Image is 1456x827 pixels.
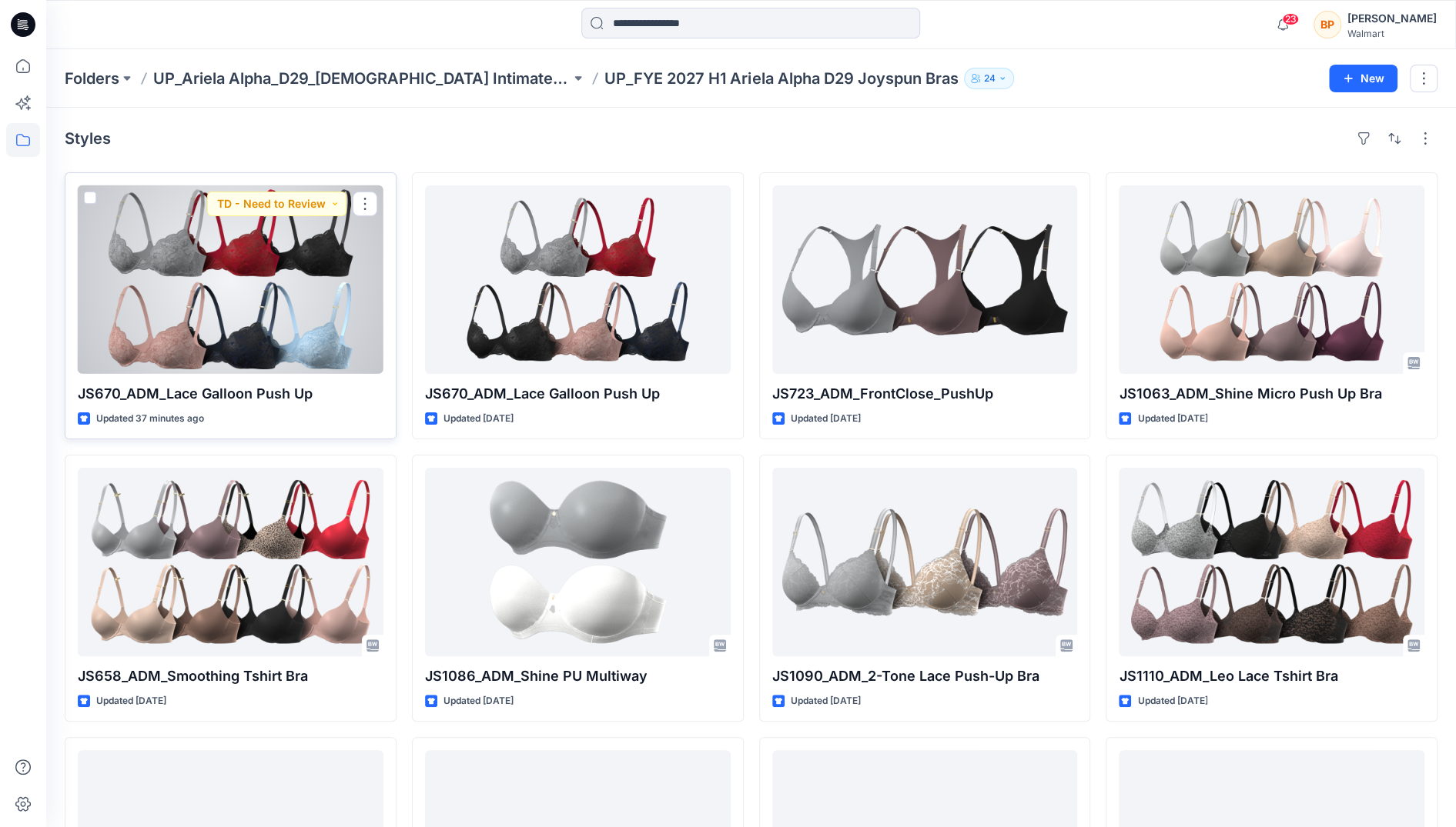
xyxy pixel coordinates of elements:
[78,468,383,656] a: JS658_ADM_Smoothing Tshirt Bra
[1282,13,1299,25] span: 23
[153,68,571,89] a: UP_Ariela Alpha_D29_[DEMOGRAPHIC_DATA] Intimates - Joyspun
[1347,28,1437,39] div: Walmart
[1329,65,1397,92] button: New
[772,665,1078,687] p: JS1090_ADM_2-Tone Lace Push-Up Bra
[443,693,514,709] p: Updated [DATE]
[1347,9,1437,28] div: [PERSON_NAME]
[425,383,731,405] p: JS670_ADM_Lace Galloon Push Up
[78,665,383,687] p: JS658_ADM_Smoothing Tshirt Bra
[983,70,995,87] p: 24
[425,185,731,374] a: JS670_ADM_Lace Galloon Push Up
[791,693,861,709] p: Updated [DATE]
[772,383,1078,405] p: JS723_ADM_FrontClose_PushUp
[78,383,383,405] p: JS670_ADM_Lace Galloon Push Up
[772,468,1078,656] a: JS1090_ADM_2-Tone Lace Push-Up Bra
[425,665,731,687] p: JS1086_ADM_Shine PU Multiway
[425,468,731,656] a: JS1086_ADM_Shine PU Multiway
[1119,383,1424,405] p: JS1063_ADM_Shine Micro Push Up Bra
[1137,693,1207,709] p: Updated [DATE]
[1119,185,1424,374] a: JS1063_ADM_Shine Micro Push Up Bra
[443,411,514,427] p: Updated [DATE]
[1119,665,1424,687] p: JS1110_ADM_Leo Lace Tshirt Bra
[604,68,958,89] p: UP_FYE 2027 H1 Ariela Alpha D29 Joyspun Bras
[791,411,861,427] p: Updated [DATE]
[96,411,204,427] p: Updated 37 minutes ago
[772,185,1078,374] a: JS723_ADM_FrontClose_PushUp
[1314,11,1341,38] div: BP
[1137,411,1207,427] p: Updated [DATE]
[65,129,111,148] h4: Styles
[65,68,119,89] a: Folders
[96,693,166,709] p: Updated [DATE]
[964,68,1014,89] button: 24
[1119,468,1424,656] a: JS1110_ADM_Leo Lace Tshirt Bra
[78,185,383,374] a: JS670_ADM_Lace Galloon Push Up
